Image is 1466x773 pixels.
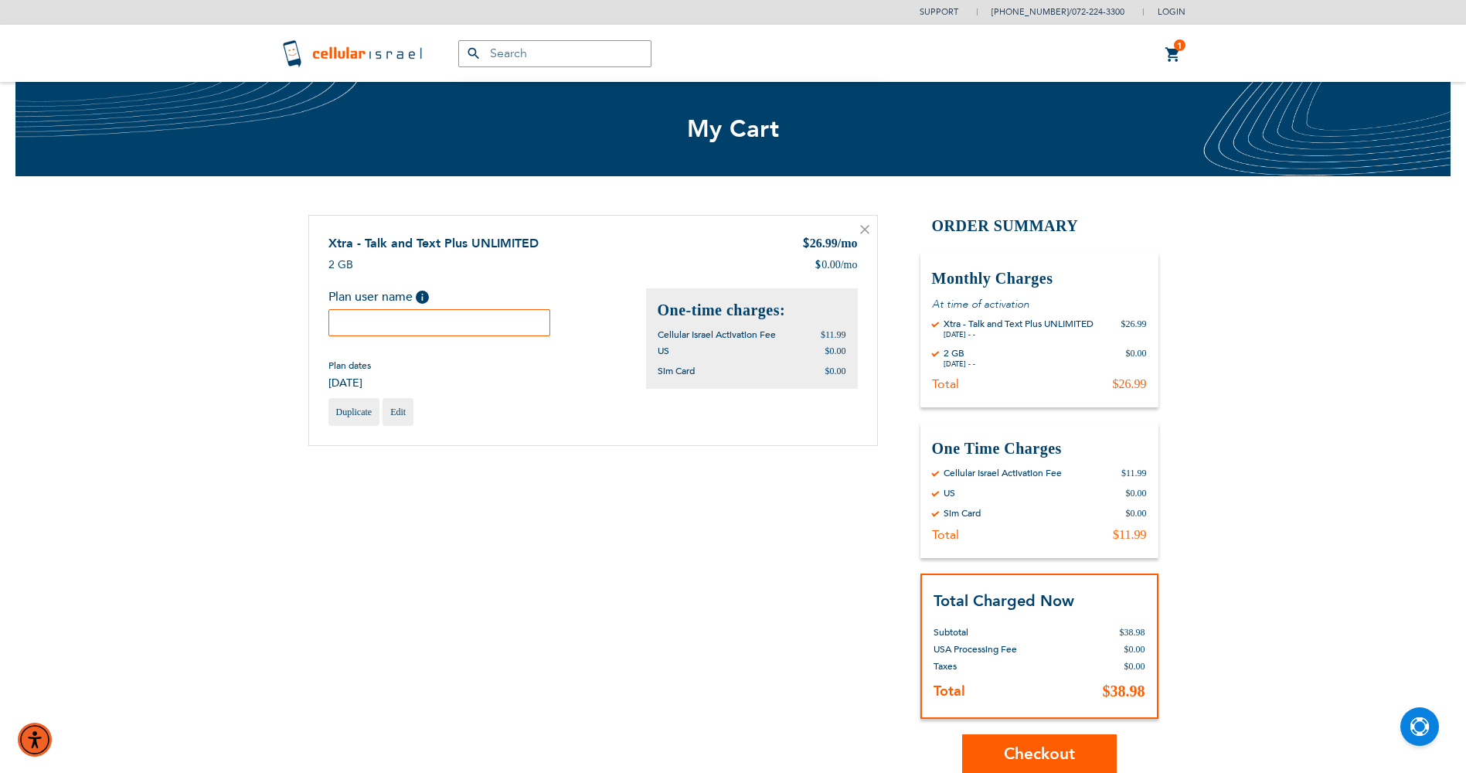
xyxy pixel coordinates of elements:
span: Plan user name [328,288,413,305]
div: $0.00 [1126,487,1147,499]
span: Sim Card [658,365,695,377]
span: My Cart [687,113,780,145]
span: $0.00 [825,346,846,356]
div: $0.00 [1126,507,1147,519]
span: Edit [390,407,406,417]
span: $0.00 [825,366,846,376]
span: $38.98 [1103,683,1145,700]
span: [DATE] [328,376,371,390]
a: Xtra - Talk and Text Plus UNLIMITED [328,235,539,252]
a: 072-224-3300 [1072,6,1124,18]
div: Sim Card [944,507,981,519]
div: 2 GB [944,347,975,359]
span: /mo [838,237,858,250]
div: US [944,487,955,499]
div: [DATE] - - [944,330,1094,339]
img: Cellular Israel [281,38,427,69]
h2: One-time charges: [658,300,846,321]
div: [DATE] - - [944,359,975,369]
a: Duplicate [328,398,380,426]
span: USA Processing Fee [934,643,1017,656]
a: [PHONE_NUMBER] [992,6,1069,18]
span: Plan dates [328,359,371,372]
span: $0.00 [1124,644,1145,655]
div: Accessibility Menu [18,723,52,757]
div: Cellular Israel Activation Fee [944,467,1062,479]
span: Help [416,291,429,304]
span: 2 GB [328,257,353,272]
div: Xtra - Talk and Text Plus UNLIMITED [944,318,1094,330]
h3: One Time Charges [932,438,1147,459]
span: $ [802,236,810,254]
span: $ [815,257,821,273]
span: Checkout [1004,743,1075,765]
div: $0.00 [1126,347,1147,369]
a: Support [920,6,958,18]
a: Edit [383,398,413,426]
strong: Total [934,682,965,701]
div: 0.00 [815,257,857,273]
span: Duplicate [336,407,372,417]
span: Login [1158,6,1185,18]
span: 1 [1177,39,1182,52]
span: $0.00 [1124,661,1145,672]
h2: Order Summary [920,215,1158,237]
span: Cellular Israel Activation Fee [658,329,776,341]
a: 1 [1165,46,1182,64]
div: Total [932,376,959,392]
h3: Monthly Charges [932,268,1147,289]
div: Total [932,527,959,543]
span: /mo [841,257,858,273]
li: / [976,1,1124,23]
span: $38.98 [1120,627,1145,638]
div: $11.99 [1113,527,1146,543]
strong: Total Charged Now [934,591,1074,611]
th: Taxes [934,658,1074,675]
p: At time of activation [932,297,1147,312]
span: US [658,345,669,357]
div: 26.99 [802,235,858,254]
div: $26.99 [1121,318,1147,339]
th: Subtotal [934,612,1074,641]
div: $26.99 [1113,376,1147,392]
span: $11.99 [821,329,846,340]
div: $11.99 [1121,467,1147,479]
input: Search [458,40,651,67]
